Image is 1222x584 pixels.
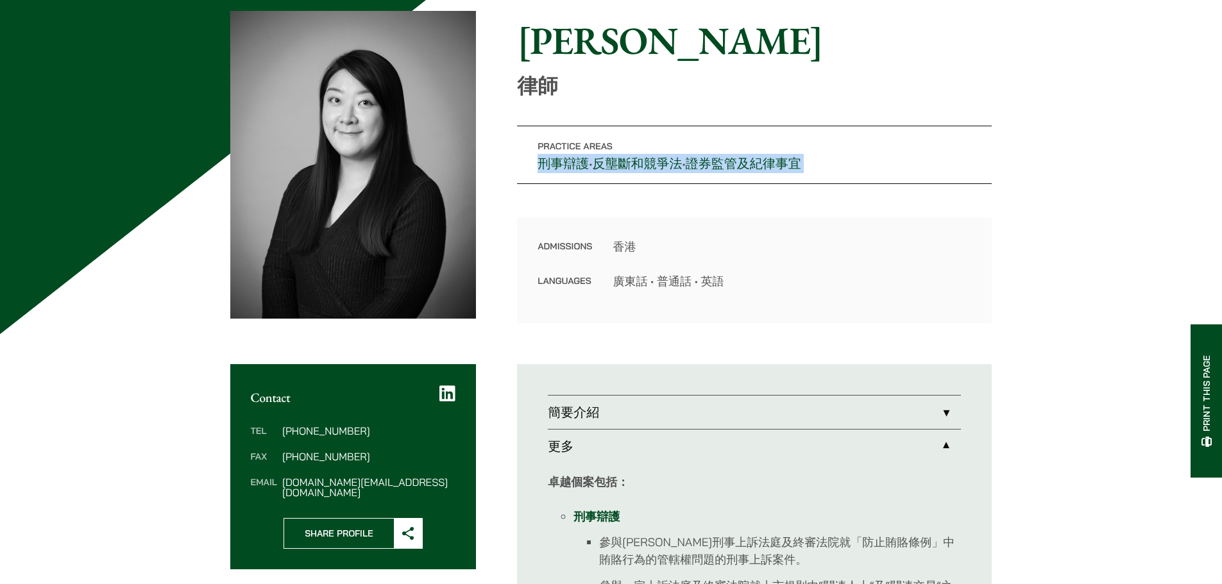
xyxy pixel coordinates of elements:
dd: [PHONE_NUMBER] [282,426,455,436]
span: Share Profile [284,519,394,548]
button: Share Profile [284,518,423,549]
a: 更多 [548,430,961,463]
dd: [DOMAIN_NAME][EMAIL_ADDRESS][DOMAIN_NAME] [282,477,455,497]
dd: 廣東話 • 普通話 • 英語 [613,272,971,290]
a: 反壟斷和競爭法 [593,155,683,172]
a: 刑事辯護 [538,155,589,172]
dd: 香港 [613,238,971,255]
dt: Tel [251,426,277,451]
span: Practice Areas [538,140,613,152]
dd: [PHONE_NUMBER] [282,451,455,462]
a: 證券監管及紀律事宜 [686,155,801,172]
dt: Fax [251,451,277,477]
p: 律師 [517,74,992,98]
dt: Languages [538,272,592,290]
a: 刑事辯護 [573,509,620,524]
h2: Contact [251,390,456,405]
p: • • [517,126,992,184]
dt: Admissions [538,238,592,272]
h1: [PERSON_NAME] [517,17,992,63]
dt: Email [251,477,277,497]
a: 簡要介紹 [548,396,961,429]
strong: 卓越個案包括： [548,474,629,489]
li: 參與[PERSON_NAME]刑事上訴法庭及終審法院就「防止賄賂條例」中賄賂行為的管轄權問題的刑事上訴案件。 [599,533,961,568]
a: LinkedIn [439,385,455,403]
